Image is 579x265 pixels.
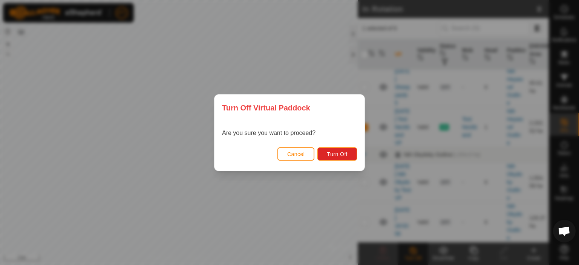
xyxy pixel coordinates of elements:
[287,151,305,157] span: Cancel
[553,220,576,242] div: Open chat
[277,147,315,161] button: Cancel
[222,102,310,113] span: Turn Off Virtual Paddock
[222,129,316,138] p: Are you sure you want to proceed?
[317,147,357,161] button: Turn Off
[327,151,348,157] span: Turn Off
